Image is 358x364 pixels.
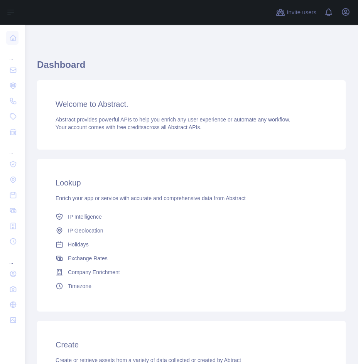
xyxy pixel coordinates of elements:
span: Abstract provides powerful APIs to help you enrich any user experience or automate any workflow. [56,116,290,123]
h1: Dashboard [37,59,346,77]
div: ... [6,250,19,265]
span: Invite users [287,8,316,17]
span: Exchange Rates [68,254,108,262]
div: ... [6,46,19,62]
a: Holidays [52,238,330,251]
span: Company Enrichment [68,268,120,276]
a: Exchange Rates [52,251,330,265]
a: IP Geolocation [52,224,330,238]
span: Your account comes with across all Abstract APIs. [56,124,201,130]
span: Enrich your app or service with accurate and comprehensive data from Abstract [56,195,246,201]
span: IP Geolocation [68,227,103,234]
button: Invite users [274,6,318,19]
span: free credits [117,124,144,130]
a: Timezone [52,279,330,293]
a: Company Enrichment [52,265,330,279]
span: Holidays [68,241,89,248]
div: ... [6,140,19,156]
h3: Lookup [56,177,327,188]
h3: Welcome to Abstract. [56,99,327,110]
span: Timezone [68,282,91,290]
span: Create or retrieve assets from a variety of data collected or created by Abtract [56,357,241,363]
span: IP Intelligence [68,213,102,221]
a: IP Intelligence [52,210,330,224]
h3: Create [56,339,327,350]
